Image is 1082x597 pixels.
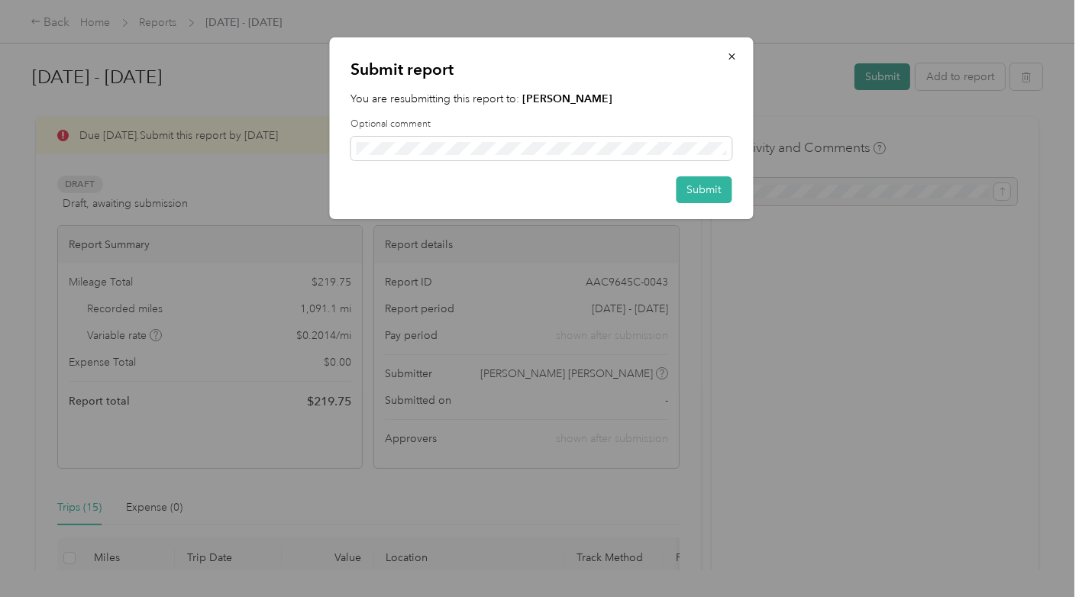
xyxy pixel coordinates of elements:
p: Submit report [350,59,732,80]
strong: [PERSON_NAME] [522,92,612,105]
iframe: Everlance-gr Chat Button Frame [996,511,1082,597]
button: Submit [676,176,732,203]
label: Optional comment [350,118,732,131]
p: You are resubmitting this report to: [350,91,732,107]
